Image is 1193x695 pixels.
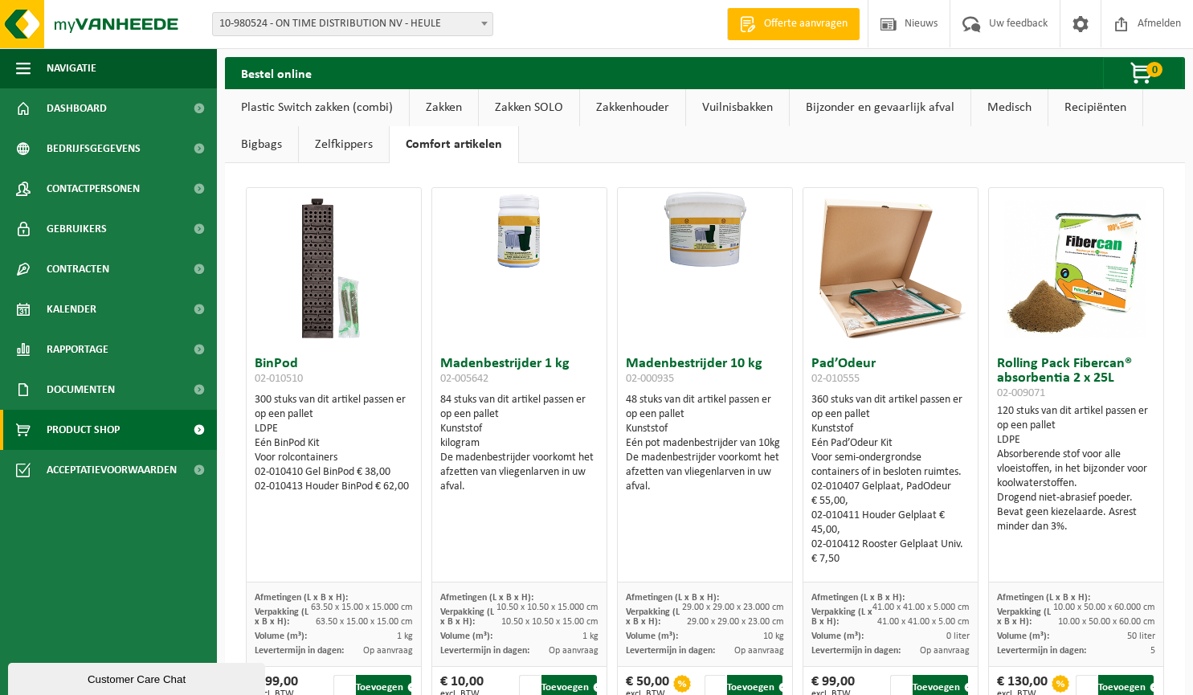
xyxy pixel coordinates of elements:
a: Zelfkippers [299,126,389,163]
button: 0 [1103,57,1183,89]
img: 02-000935 [618,188,792,276]
span: Acceptatievoorwaarden [47,450,177,490]
span: Levertermijn in dagen: [440,646,529,656]
span: 1 kg [397,632,413,641]
h3: Madenbestrijder 1 kg [440,357,599,389]
span: 29.00 x 29.00 x 23.000 cm [682,603,784,612]
a: Offerte aanvragen [727,8,860,40]
div: Kunststof [811,422,970,436]
span: 02-010510 [255,373,303,385]
div: LDPE [255,422,413,436]
span: 02-009071 [997,387,1045,399]
span: 0 liter [946,632,970,641]
span: Op aanvraag [363,646,413,656]
span: Verpakking (L x B x H): [440,607,494,627]
span: Dashboard [47,88,107,129]
span: Navigatie [47,48,96,88]
span: Afmetingen (L x B x H): [626,593,719,603]
span: Volume (m³): [626,632,678,641]
span: 10.50 x 10.50 x 15.00 cm [501,617,599,627]
h3: Madenbestrijder 10 kg [626,357,784,389]
span: Verpakking (L x B x H): [811,607,872,627]
span: Op aanvraag [549,646,599,656]
span: Volume (m³): [440,632,492,641]
span: 0 [1146,62,1162,77]
div: Eén pot madenbestrijder van 10kg [626,436,784,451]
div: De madenbestrijder voorkomt het afzetten van vliegenlarven in uw afval. [626,451,784,494]
span: Kalender [47,289,96,329]
span: Op aanvraag [734,646,784,656]
span: Contactpersonen [47,169,140,209]
iframe: chat widget [8,660,268,695]
span: Afmetingen (L x B x H): [997,593,1090,603]
div: Kunststof [626,422,784,436]
span: 10 kg [763,632,784,641]
a: Medisch [971,89,1048,126]
div: 360 stuks van dit artikel passen er op een pallet [811,393,970,566]
a: Plastic Switch zakken (combi) [225,89,409,126]
span: Volume (m³): [255,632,307,641]
span: Verpakking (L x B x H): [997,607,1051,627]
span: Offerte aanvragen [760,16,852,32]
span: Levertermijn in dagen: [255,646,344,656]
img: 02-009071 [995,188,1156,349]
span: 29.00 x 29.00 x 23.00 cm [687,617,784,627]
div: kilogram [440,436,599,451]
span: Levertermijn in dagen: [626,646,715,656]
img: 02-005642 [432,188,607,276]
div: 300 stuks van dit artikel passen er op een pallet [255,393,413,494]
h3: BinPod [255,357,413,389]
span: 02-000935 [626,373,674,385]
span: Volume (m³): [997,632,1049,641]
div: Absorberende stof voor alle vloeistoffen, in het bijzonder voor koolwaterstoffen. [997,448,1155,491]
span: 63.50 x 15.00 x 15.00 cm [316,617,413,627]
span: 10-980524 - ON TIME DISTRIBUTION NV - HEULE [213,13,492,35]
div: 84 stuks van dit artikel passen er op een pallet [440,393,599,494]
div: De madenbestrijder voorkomt het afzetten van vliegenlarven in uw afval. [440,451,599,494]
div: LDPE [997,433,1155,448]
div: Kunststof [440,422,599,436]
span: Afmetingen (L x B x H): [811,593,905,603]
span: 41.00 x 41.00 x 5.00 cm [877,617,970,627]
span: 10.00 x 50.00 x 60.00 cm [1058,617,1155,627]
span: 02-010555 [811,373,860,385]
span: 1 kg [582,632,599,641]
div: 120 stuks van dit artikel passen er op een pallet [997,404,1155,534]
span: Gebruikers [47,209,107,249]
span: Verpakking (L x B x H): [255,607,308,627]
img: 02-010555 [810,188,970,349]
span: 63.50 x 15.00 x 15.000 cm [311,603,413,612]
div: Eén BinPod Kit [255,436,413,451]
span: 5 [1150,646,1155,656]
span: Volume (m³): [811,632,864,641]
a: Zakken [410,89,478,126]
h3: Pad’Odeur [811,357,970,389]
span: 50 liter [1127,632,1155,641]
span: 02-005642 [440,373,488,385]
span: Afmetingen (L x B x H): [440,593,533,603]
a: Bijzonder en gevaarlijk afval [790,89,970,126]
span: Bedrijfsgegevens [47,129,141,169]
span: Levertermijn in dagen: [811,646,901,656]
div: Eén Pad’Odeur Kit [811,436,970,451]
span: Verpakking (L x B x H): [626,607,680,627]
span: Product Shop [47,410,120,450]
span: 10-980524 - ON TIME DISTRIBUTION NV - HEULE [212,12,493,36]
a: Comfort artikelen [390,126,518,163]
div: Voor semi-ondergrondse containers of in besloten ruimtes. 02-010407 Gelplaat, PadOdeur € 55,00, 0... [811,451,970,566]
div: 48 stuks van dit artikel passen er op een pallet [626,393,784,494]
div: Voor rolcontainers 02-010410 Gel BinPod € 38,00 02-010413 Houder BinPod € 62,00 [255,451,413,494]
span: 10.00 x 50.00 x 60.000 cm [1053,603,1155,612]
a: Bigbags [225,126,298,163]
span: Documenten [47,370,115,410]
span: Rapportage [47,329,108,370]
a: Recipiënten [1048,89,1142,126]
span: Afmetingen (L x B x H): [255,593,348,603]
a: Zakkenhouder [580,89,685,126]
span: Op aanvraag [920,646,970,656]
span: Levertermijn in dagen: [997,646,1086,656]
span: Contracten [47,249,109,289]
h2: Bestel online [225,57,328,88]
div: Drogend niet-abrasief poeder. Bevat geen kiezelaarde. Asrest minder dan 3%. [997,491,1155,534]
